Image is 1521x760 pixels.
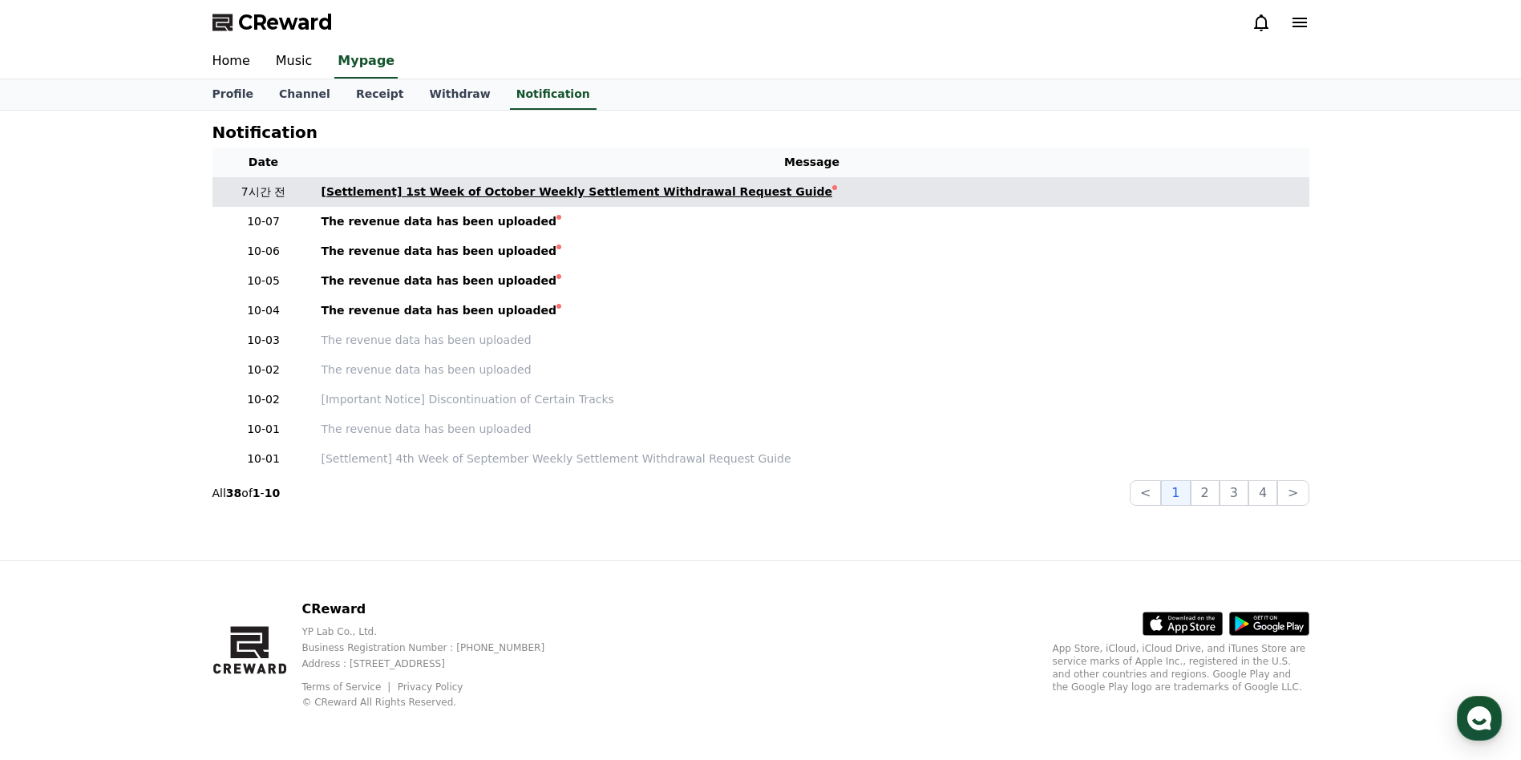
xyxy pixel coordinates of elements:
a: Withdraw [416,79,503,110]
p: 10-03 [219,332,309,349]
a: Receipt [343,79,417,110]
div: The revenue data has been uploaded [322,302,557,319]
a: Settings [207,508,308,548]
a: Notification [510,79,597,110]
div: The revenue data has been uploaded [322,213,557,230]
p: CReward [301,600,570,619]
p: Address : [STREET_ADDRESS] [301,657,570,670]
h4: Notification [212,123,318,141]
strong: 38 [226,487,241,499]
a: The revenue data has been uploaded [322,332,1303,349]
strong: 1 [253,487,261,499]
p: 10-04 [219,302,309,319]
button: 4 [1248,480,1277,506]
span: Settings [237,532,277,545]
a: [Settlement] 1st Week of October Weekly Settlement Withdrawal Request Guide [322,184,1303,200]
button: 3 [1220,480,1248,506]
a: Messages [106,508,207,548]
p: 10-06 [219,243,309,260]
p: YP Lab Co., Ltd. [301,625,570,638]
p: 10-02 [219,391,309,408]
p: 10-07 [219,213,309,230]
p: 7시간 전 [219,184,309,200]
div: The revenue data has been uploaded [322,243,557,260]
a: The revenue data has been uploaded [322,421,1303,438]
p: 10-02 [219,362,309,378]
p: © CReward All Rights Reserved. [301,696,570,709]
a: The revenue data has been uploaded [322,213,1303,230]
a: Music [263,45,326,79]
span: CReward [238,10,333,35]
button: 2 [1191,480,1220,506]
a: The revenue data has been uploaded [322,273,1303,289]
span: Messages [133,533,180,546]
p: 10-01 [219,451,309,467]
span: Home [41,532,69,545]
a: Channel [266,79,343,110]
button: 1 [1161,480,1190,506]
div: The revenue data has been uploaded [322,273,557,289]
a: Terms of Service [301,681,393,693]
a: [Settlement] 4th Week of September Weekly Settlement Withdrawal Request Guide [322,451,1303,467]
p: 10-01 [219,421,309,438]
a: The revenue data has been uploaded [322,362,1303,378]
button: < [1130,480,1161,506]
a: Home [200,45,263,79]
a: Privacy Policy [398,681,463,693]
p: Business Registration Number : [PHONE_NUMBER] [301,641,570,654]
strong: 10 [265,487,280,499]
button: > [1277,480,1309,506]
th: Message [315,148,1309,177]
div: [Settlement] 1st Week of October Weekly Settlement Withdrawal Request Guide [322,184,833,200]
p: App Store, iCloud, iCloud Drive, and iTunes Store are service marks of Apple Inc., registered in ... [1053,642,1309,693]
a: CReward [212,10,333,35]
a: Home [5,508,106,548]
a: Mypage [334,45,398,79]
p: 10-05 [219,273,309,289]
th: Date [212,148,315,177]
a: The revenue data has been uploaded [322,243,1303,260]
a: [Important Notice] Discontinuation of Certain Tracks [322,391,1303,408]
a: The revenue data has been uploaded [322,302,1303,319]
p: All of - [212,485,281,501]
a: Profile [200,79,266,110]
